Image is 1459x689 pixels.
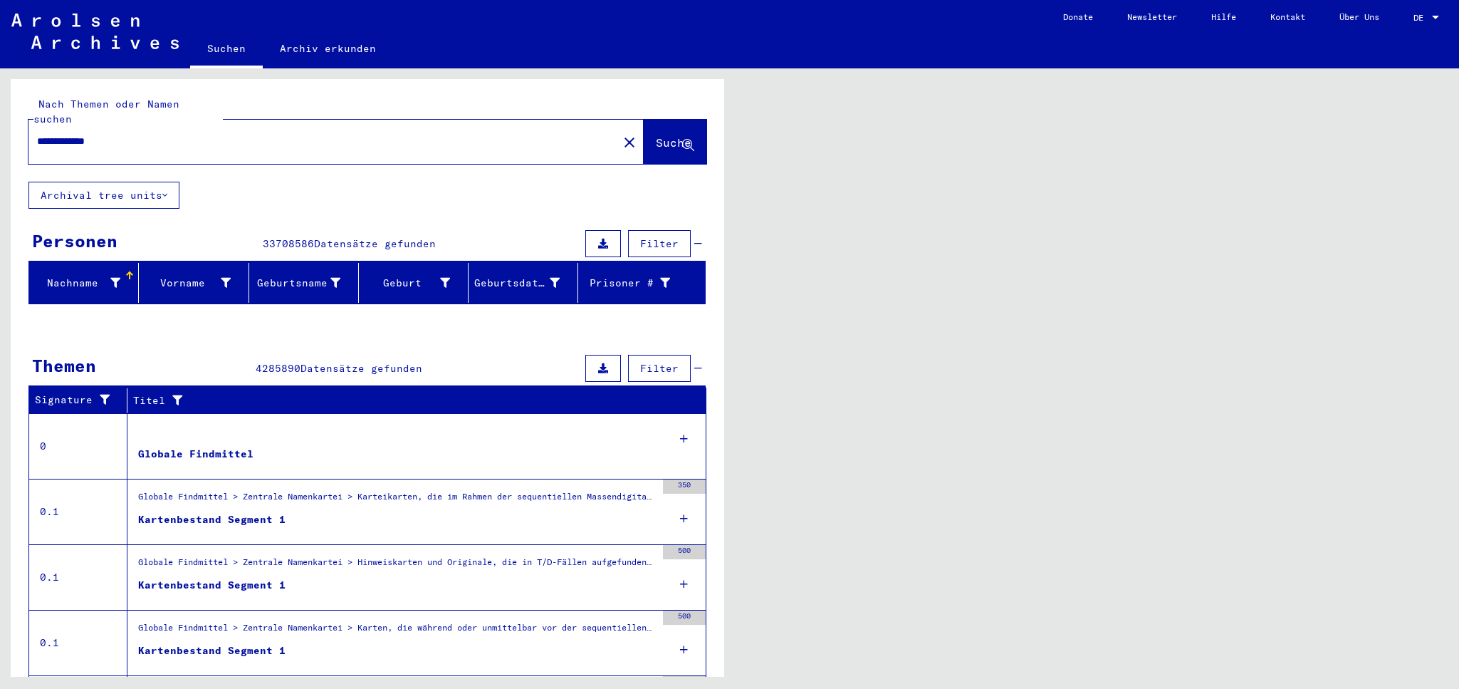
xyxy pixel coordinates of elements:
div: Globale Findmittel > Zentrale Namenkartei > Hinweiskarten und Originale, die in T/D-Fällen aufgef... [138,556,656,576]
div: Kartenbestand Segment 1 [138,512,286,527]
mat-header-cell: Nachname [29,263,139,303]
span: Datensätze gefunden [300,362,422,375]
span: DE [1413,13,1429,23]
button: Filter [628,355,691,382]
div: Globale Findmittel [138,447,253,462]
div: Personen [32,228,117,254]
td: 0.1 [29,544,127,610]
span: Datensätze gefunden [314,237,436,250]
span: Filter [640,362,679,375]
button: Suche [644,120,706,164]
a: Archiv erkunden [263,31,393,66]
div: Themen [32,353,96,378]
div: Nachname [35,276,120,291]
button: Archival tree units [28,182,179,209]
div: Prisoner # [584,276,669,291]
div: 350 [663,480,706,494]
div: Geburtsname [255,276,340,291]
span: Suche [656,135,691,150]
mat-header-cell: Prisoner # [578,263,704,303]
div: Vorname [145,276,230,291]
div: Signature [35,389,130,412]
span: 33708586 [263,237,314,250]
div: Prisoner # [584,271,687,294]
span: Filter [640,237,679,250]
mat-header-cell: Vorname [139,263,249,303]
mat-header-cell: Geburt‏ [359,263,469,303]
div: Nachname [35,271,138,294]
mat-icon: close [621,134,638,151]
div: Globale Findmittel > Zentrale Namenkartei > Karteikarten, die im Rahmen der sequentiellen Massend... [138,490,656,510]
div: 500 [663,611,706,625]
div: Geburtsdatum [474,271,577,294]
div: Geburt‏ [365,271,468,294]
div: Globale Findmittel > Zentrale Namenkartei > Karten, die während oder unmittelbar vor der sequenti... [138,621,656,641]
img: Arolsen_neg.svg [11,14,179,49]
div: Signature [35,393,116,408]
button: Clear [615,128,644,156]
a: Suchen [190,31,263,68]
mat-header-cell: Geburtsdatum [469,263,578,303]
div: Vorname [145,271,248,294]
td: 0.1 [29,610,127,675]
div: Kartenbestand Segment 1 [138,643,286,658]
div: Geburtsdatum [474,276,560,291]
td: 0.1 [29,479,127,544]
div: 500 [663,545,706,559]
span: 4285890 [256,362,300,375]
button: Filter [628,230,691,257]
div: Geburtsname [255,271,358,294]
div: Titel [133,393,678,408]
div: Geburt‏ [365,276,450,291]
div: Kartenbestand Segment 1 [138,578,286,593]
mat-label: Nach Themen oder Namen suchen [33,98,179,125]
td: 0 [29,413,127,479]
mat-header-cell: Geburtsname [249,263,359,303]
div: Titel [133,389,692,412]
